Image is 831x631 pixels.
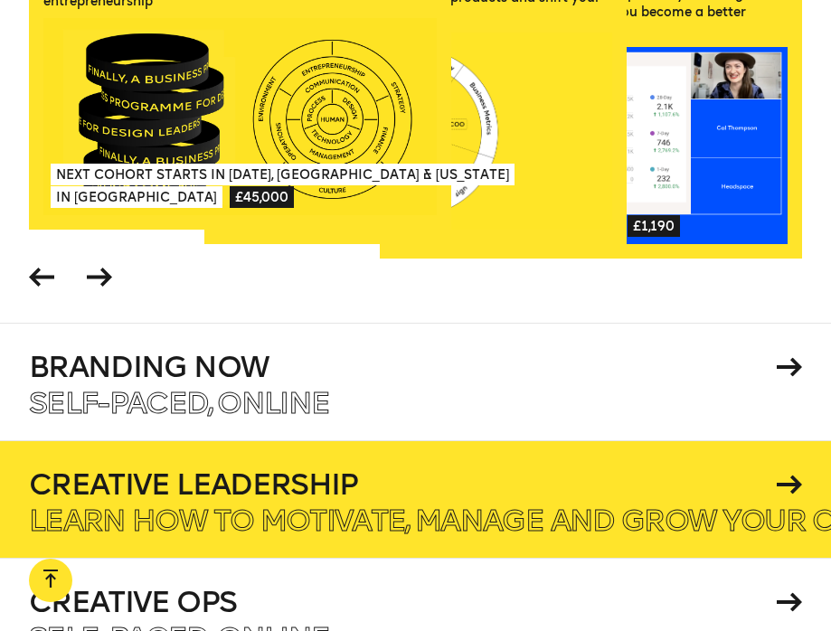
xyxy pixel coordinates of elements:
[29,385,329,421] span: Self-paced, Online
[230,186,294,208] span: £45,000
[51,186,222,208] span: In [GEOGRAPHIC_DATA]
[51,164,515,185] span: Next Cohort Starts in [DATE], [GEOGRAPHIC_DATA] & [US_STATE]
[29,470,770,499] h4: Creative Leadership
[628,215,680,237] span: £1,190
[29,588,770,617] h4: Creative Ops
[29,353,770,381] h4: Branding Now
